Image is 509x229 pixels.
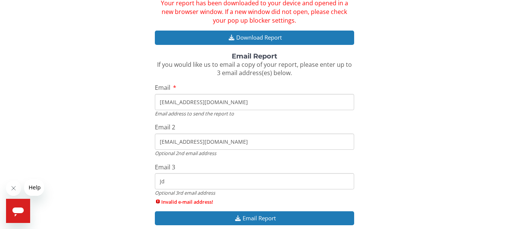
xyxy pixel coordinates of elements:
[155,31,354,45] button: Download Report
[155,211,354,225] button: Email Report
[157,60,352,77] span: If you would like us to email a copy of your report, please enter up to 3 email address(es) below.
[24,179,44,196] iframe: Message from company
[155,163,175,171] span: Email 3
[155,83,170,92] span: Email
[155,189,354,196] div: Optional 3rd email address
[155,123,175,131] span: Email 2
[6,199,30,223] iframe: Button to launch messaging window
[232,52,277,60] strong: Email Report
[6,181,21,196] iframe: Close message
[155,110,354,117] div: Email address to send the report to
[155,150,354,157] div: Optional 2nd email address
[155,198,354,205] span: Invalid e-mail address!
